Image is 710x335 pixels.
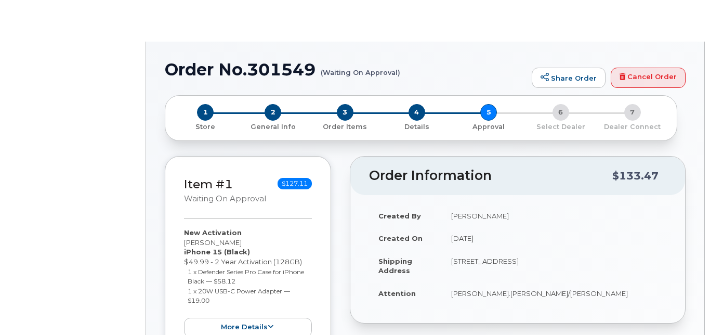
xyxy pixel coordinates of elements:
[184,194,266,203] small: Waiting On Approval
[184,177,233,191] a: Item #1
[241,122,305,132] p: General Info
[321,60,400,76] small: (Waiting On Approval)
[174,121,237,132] a: 1 Store
[309,121,381,132] a: 3 Order Items
[313,122,377,132] p: Order Items
[178,122,233,132] p: Store
[442,227,666,250] td: [DATE]
[381,121,453,132] a: 4 Details
[237,121,309,132] a: 2 General Info
[378,289,416,298] strong: Attention
[378,234,423,242] strong: Created On
[442,204,666,227] td: [PERSON_NAME]
[184,228,242,237] strong: New Activation
[188,268,304,286] small: 1 x Defender Series Pro Case for iPhone Black — $58.12
[442,250,666,282] td: [STREET_ADDRESS]
[369,169,612,183] h2: Order Information
[385,122,449,132] p: Details
[612,166,659,186] div: $133.47
[611,68,686,88] a: Cancel Order
[188,287,290,305] small: 1 x 20W USB-C Power Adapter — $19.00
[378,257,412,275] strong: Shipping Address
[165,60,527,79] h1: Order No.301549
[337,104,353,121] span: 3
[442,282,666,305] td: [PERSON_NAME].[PERSON_NAME]/[PERSON_NAME]
[197,104,214,121] span: 1
[532,68,606,88] a: Share Order
[184,248,250,256] strong: iPhone 15 (Black)
[378,212,421,220] strong: Created By
[265,104,281,121] span: 2
[409,104,425,121] span: 4
[278,178,312,189] span: $127.11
